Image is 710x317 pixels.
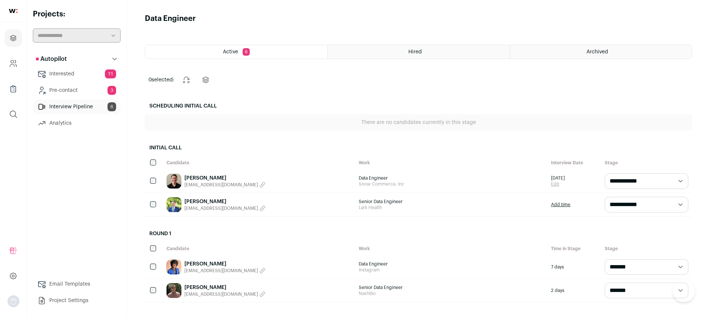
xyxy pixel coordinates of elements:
div: Candidate [163,156,355,170]
h2: Projects: [33,9,121,19]
img: wellfound-shorthand-0d5821cbd27db2630d0214b213865d53afaa358527fdda9d0ea32b1df1b89c2c.svg [9,9,18,13]
button: [EMAIL_ADDRESS][DOMAIN_NAME] [184,268,265,274]
div: Time in Stage [547,242,601,255]
a: Projects [4,29,22,47]
div: Interview Date [547,156,601,170]
span: selected: [149,76,174,84]
span: Data Engineer [359,175,544,181]
h1: Data Engineer [145,13,196,24]
span: NashBio [359,290,544,296]
span: Lark Health [359,205,544,211]
span: [EMAIL_ADDRESS][DOMAIN_NAME] [184,182,258,188]
div: 7 days [547,255,601,279]
span: Senior Data Engineer [359,285,544,290]
div: 2 days [547,279,601,302]
button: Change stage [177,71,195,89]
a: [PERSON_NAME] [184,198,265,205]
a: Add time [551,202,570,208]
img: a6ffad33f932c1e38b3f5b028fff1b84058723ebc68ca2a69417f5026d0f8dcf.jpg [166,174,181,189]
p: Autopilot [36,55,67,63]
span: 11 [105,69,116,78]
button: [EMAIL_ADDRESS][DOMAIN_NAME] [184,291,265,297]
h2: Initial Call [145,140,692,156]
span: Archived [586,49,608,55]
a: Email Templates [33,277,121,292]
span: [EMAIL_ADDRESS][DOMAIN_NAME] [184,205,258,211]
span: [EMAIL_ADDRESS][DOMAIN_NAME] [184,268,258,274]
span: 6 [243,48,250,56]
a: Company and ATS Settings [4,55,22,72]
a: Pre-contact3 [33,83,121,98]
iframe: Help Scout Beacon - Open [673,280,695,302]
span: [EMAIL_ADDRESS][DOMAIN_NAME] [184,291,258,297]
a: Hired [328,45,510,59]
div: Work [355,156,547,170]
a: Interview Pipeline6 [33,99,121,114]
a: Interested11 [33,66,121,81]
div: Stage [601,156,692,170]
div: Stage [601,242,692,255]
a: [PERSON_NAME] [184,174,265,182]
span: Hired [408,49,422,55]
span: Active [223,49,238,55]
div: Candidate [163,242,355,255]
a: Edit [551,181,565,187]
a: Company Lists [4,80,22,98]
span: [DATE] [551,175,565,181]
span: Snow Commerce, Inc [359,181,544,187]
img: dcee24752c18bbbafee74b5e4f21808a9584b7dd2c907887399733efc03037c0 [166,197,181,212]
img: nopic.png [7,295,19,307]
span: 6 [108,102,116,111]
a: Project Settings [33,293,121,308]
img: bb5bf1edcbb3cff816e3b69781132da608e152eaedc70a3568352165a31a88a7 [166,259,181,274]
h2: Scheduling Initial Call [145,98,692,114]
button: Autopilot [33,52,121,66]
span: Data Engineer [359,261,544,267]
div: There are no candidates currently in this stage [145,114,692,131]
span: Senior Data Engineer [359,199,544,205]
button: Open dropdown [7,295,19,307]
h2: Round 1 [145,226,692,242]
a: Analytics [33,116,121,131]
a: [PERSON_NAME] [184,284,265,291]
a: Archived [510,45,692,59]
span: 3 [108,86,116,95]
span: Instagram [359,267,544,273]
button: [EMAIL_ADDRESS][DOMAIN_NAME] [184,182,265,188]
span: 0 [149,77,152,83]
button: [EMAIL_ADDRESS][DOMAIN_NAME] [184,205,265,211]
div: Work [355,242,547,255]
img: ce6f2912e88f2a634c09cddc15ddf0493949e871b3a62cd588cd299cfe2d0f82 [166,283,181,298]
a: [PERSON_NAME] [184,260,265,268]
